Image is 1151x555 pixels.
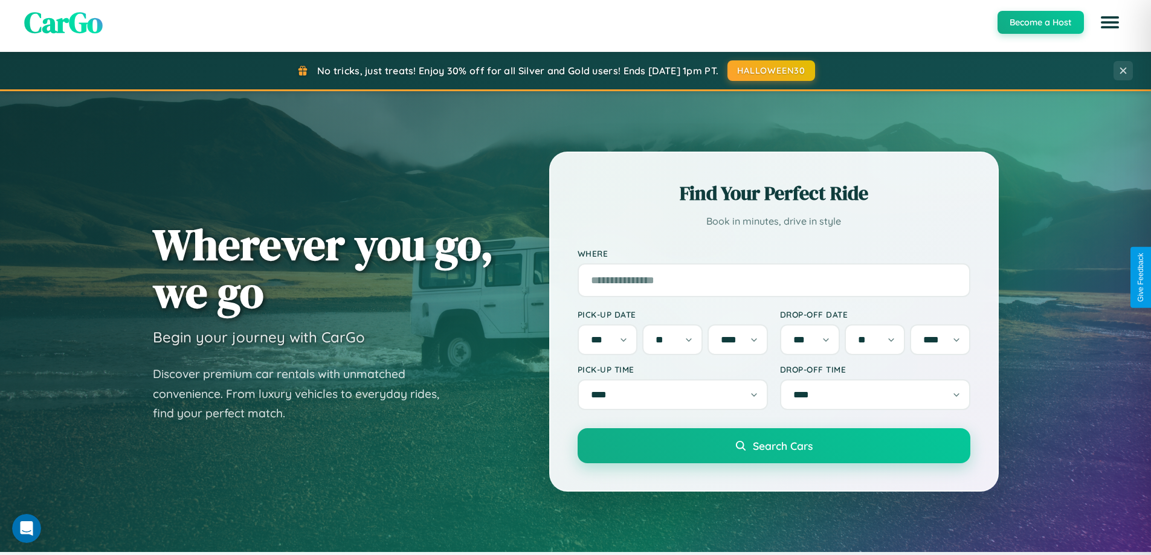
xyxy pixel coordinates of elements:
[317,65,718,77] span: No tricks, just treats! Enjoy 30% off for all Silver and Gold users! Ends [DATE] 1pm PT.
[780,364,970,374] label: Drop-off Time
[12,514,41,543] iframe: Intercom live chat
[578,213,970,230] p: Book in minutes, drive in style
[1136,253,1145,302] div: Give Feedback
[153,364,455,423] p: Discover premium car rentals with unmatched convenience. From luxury vehicles to everyday rides, ...
[998,11,1084,34] button: Become a Host
[780,309,970,319] label: Drop-off Date
[153,220,494,316] h1: Wherever you go, we go
[727,60,815,81] button: HALLOWEEN30
[153,328,365,346] h3: Begin your journey with CarGo
[1093,5,1127,39] button: Open menu
[578,248,970,258] label: Where
[578,364,768,374] label: Pick-up Time
[753,439,813,452] span: Search Cars
[578,428,970,463] button: Search Cars
[578,309,768,319] label: Pick-up Date
[24,2,103,42] span: CarGo
[578,180,970,207] h2: Find Your Perfect Ride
